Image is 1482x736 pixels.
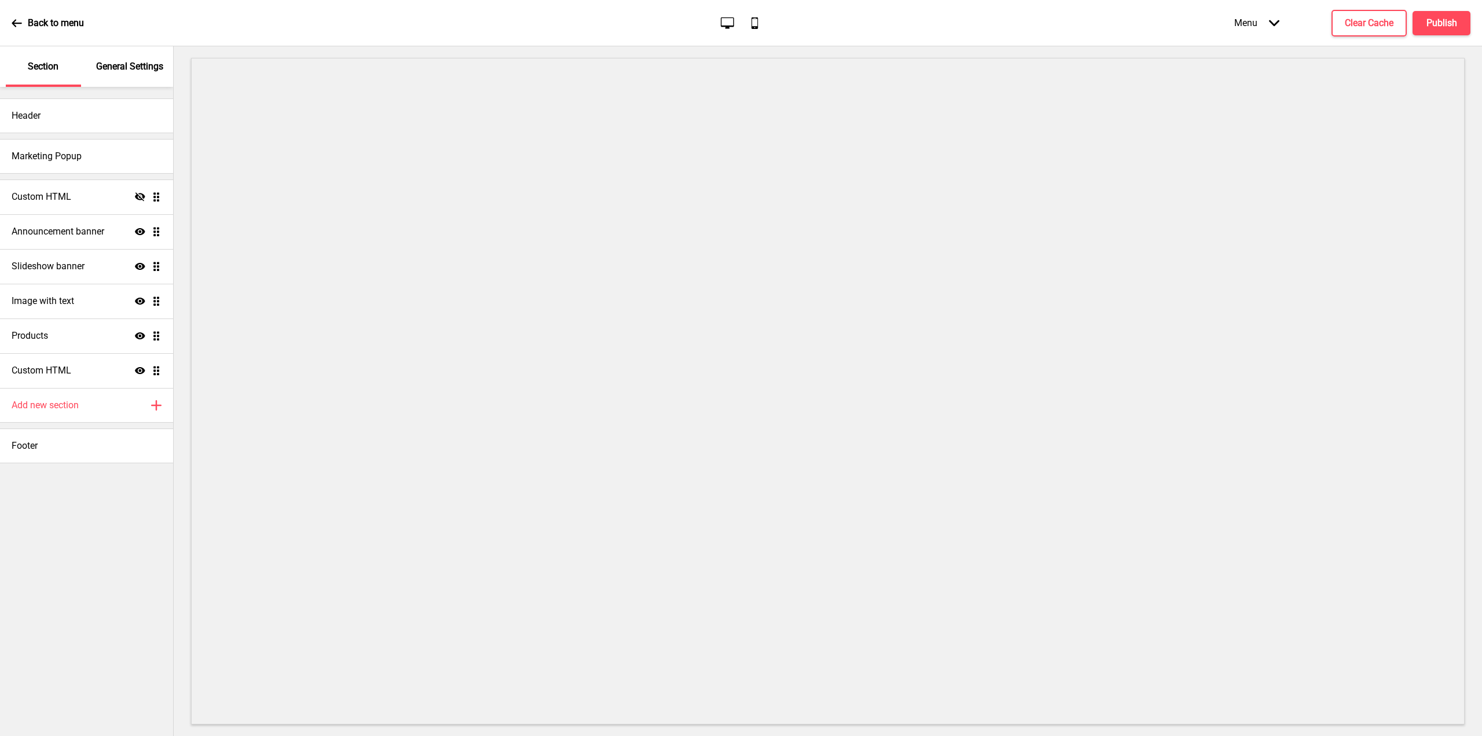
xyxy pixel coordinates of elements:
[28,17,84,30] p: Back to menu
[12,150,82,163] h4: Marketing Popup
[1413,11,1470,35] button: Publish
[12,225,104,238] h4: Announcement banner
[28,60,58,73] p: Section
[12,260,85,273] h4: Slideshow banner
[12,8,84,39] a: Back to menu
[12,399,79,412] h4: Add new section
[12,295,74,307] h4: Image with text
[1345,17,1393,30] h4: Clear Cache
[1331,10,1407,36] button: Clear Cache
[1426,17,1457,30] h4: Publish
[12,440,38,452] h4: Footer
[12,329,48,342] h4: Products
[1223,6,1291,40] div: Menu
[96,60,163,73] p: General Settings
[12,191,71,203] h4: Custom HTML
[12,364,71,377] h4: Custom HTML
[12,109,41,122] h4: Header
